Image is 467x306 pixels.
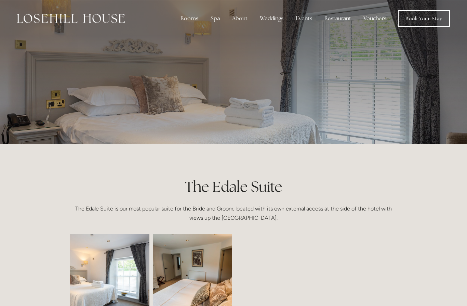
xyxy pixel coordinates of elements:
h1: The Edale Suite [70,177,397,197]
div: Events [290,12,318,25]
div: About [227,12,253,25]
div: Rooms [175,12,204,25]
div: Restaurant [319,12,357,25]
div: Weddings [254,12,289,25]
a: Vouchers [358,12,392,25]
img: Losehill House [17,14,125,23]
a: Book Your Stay [398,10,450,27]
div: Spa [205,12,225,25]
p: The Edale Suite is our most popular suite for the Bride and Groom, located with its own external ... [70,204,397,222]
